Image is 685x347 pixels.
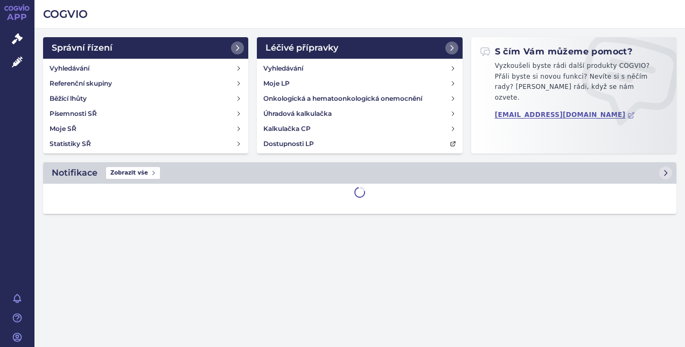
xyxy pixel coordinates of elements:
h4: Běžící lhůty [50,93,87,104]
h2: S čím Vám můžeme pomoct? [480,46,633,58]
h2: COGVIO [43,6,676,22]
h4: Kalkulačka CP [263,123,311,134]
h4: Vyhledávání [263,63,303,74]
h2: Léčivé přípravky [265,41,338,54]
a: NotifikaceZobrazit vše [43,162,676,184]
span: Zobrazit vše [106,167,160,179]
h4: Úhradová kalkulačka [263,108,332,119]
h4: Písemnosti SŘ [50,108,97,119]
a: [EMAIL_ADDRESS][DOMAIN_NAME] [495,111,635,119]
a: Statistiky SŘ [45,136,246,151]
a: Vyhledávání [45,61,246,76]
a: Úhradová kalkulačka [259,106,460,121]
h2: Notifikace [52,166,97,179]
h4: Moje SŘ [50,123,76,134]
h2: Správní řízení [52,41,113,54]
a: Kalkulačka CP [259,121,460,136]
a: Onkologická a hematoonkologická onemocnění [259,91,460,106]
h4: Referenční skupiny [50,78,112,89]
a: Správní řízení [43,37,248,59]
a: Písemnosti SŘ [45,106,246,121]
a: Referenční skupiny [45,76,246,91]
a: Vyhledávání [259,61,460,76]
a: Moje LP [259,76,460,91]
h4: Onkologická a hematoonkologická onemocnění [263,93,422,104]
a: Dostupnosti LP [259,136,460,151]
h4: Moje LP [263,78,290,89]
a: Léčivé přípravky [257,37,462,59]
a: Běžící lhůty [45,91,246,106]
h4: Vyhledávání [50,63,89,74]
h4: Statistiky SŘ [50,138,91,149]
a: Moje SŘ [45,121,246,136]
h4: Dostupnosti LP [263,138,314,149]
p: Vyzkoušeli byste rádi další produkty COGVIO? Přáli byste si novou funkci? Nevíte si s něčím rady?... [480,61,668,107]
